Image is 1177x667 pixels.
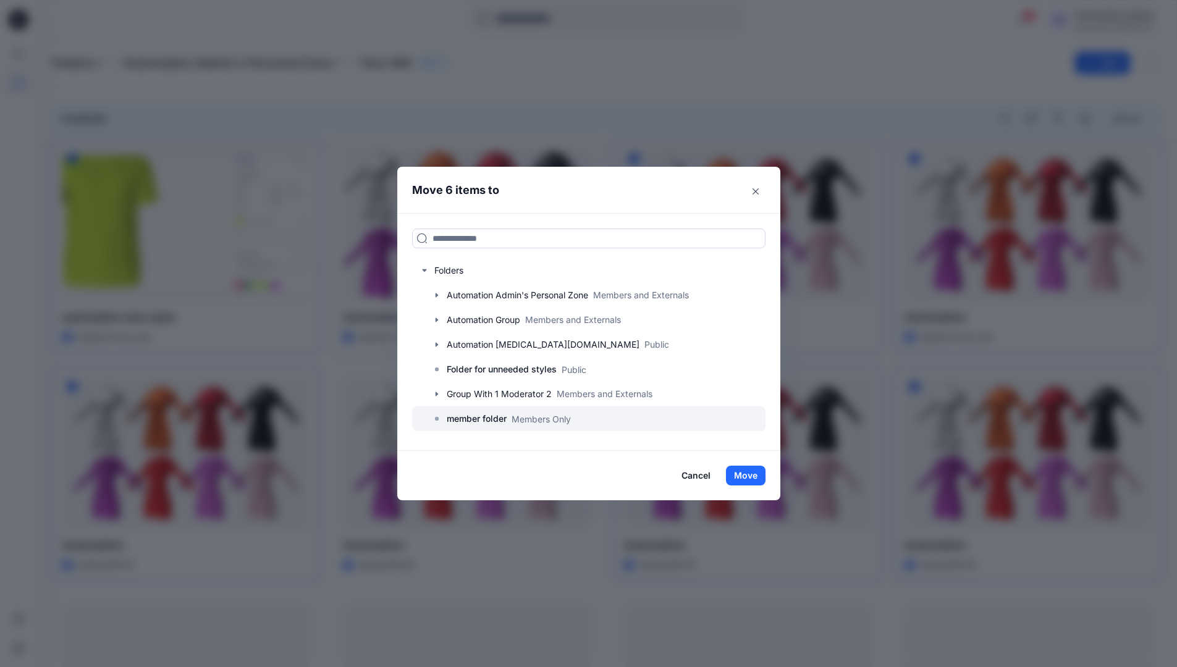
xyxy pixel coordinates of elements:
[512,413,571,426] p: Members Only
[562,363,586,376] p: Public
[726,466,766,485] button: Move
[746,182,766,201] button: Close
[447,411,507,426] p: member folder
[447,362,557,377] p: Folder for unneeded styles
[673,466,719,485] button: Cancel
[397,167,761,213] header: Move 6 items to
